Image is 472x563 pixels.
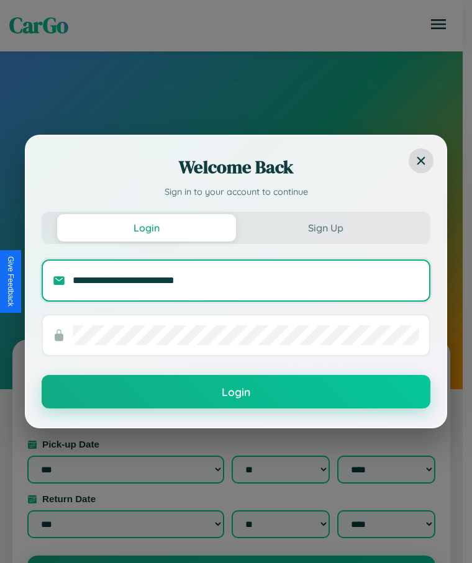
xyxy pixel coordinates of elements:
button: Sign Up [236,214,415,241]
button: Login [57,214,236,241]
p: Sign in to your account to continue [42,186,430,199]
div: Give Feedback [6,256,15,307]
h2: Welcome Back [42,155,430,179]
button: Login [42,375,430,408]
